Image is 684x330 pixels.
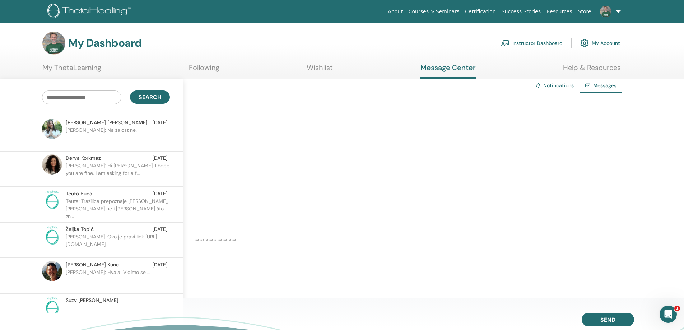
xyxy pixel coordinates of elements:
a: Instructor Dashboard [501,35,563,51]
img: default.jpg [42,154,62,175]
a: My ThetaLearning [42,63,101,77]
span: Send [600,316,615,324]
a: Resources [544,5,575,18]
span: 1 [674,306,680,311]
img: default.jpg [42,32,65,55]
span: [DATE] [152,226,168,233]
span: [DATE] [152,154,168,162]
img: default.jpg [600,6,611,17]
span: [DATE] [152,190,168,197]
button: Send [582,313,634,326]
img: default.jpg [42,119,62,139]
a: My Account [580,35,620,51]
a: Courses & Seminars [406,5,462,18]
a: Help & Resources [563,63,621,77]
a: Store [575,5,594,18]
button: Search [130,90,170,104]
a: About [385,5,405,18]
iframe: Intercom live chat [660,306,677,323]
h3: My Dashboard [68,37,141,50]
a: Following [189,63,219,77]
p: Teuta: Tražilica prepoznaje [PERSON_NAME], [PERSON_NAME] ne i [PERSON_NAME] što zn... [66,197,170,219]
span: [DATE] [152,119,168,126]
img: no-photo.png [42,297,62,317]
span: Derya Korkmaz [66,154,101,162]
img: no-photo.png [42,226,62,246]
span: Teuta Bučaj [66,190,94,197]
a: Certification [462,5,498,18]
img: no-photo.png [42,190,62,210]
img: default.jpg [42,261,62,281]
img: logo.png [47,4,133,20]
a: Notifications [543,82,574,89]
span: Željka Topić [66,226,94,233]
span: [PERSON_NAME] Kunc [66,261,119,269]
a: Success Stories [499,5,544,18]
p: [PERSON_NAME]: Ovo je pravi link [URL][DOMAIN_NAME].. [66,233,170,255]
img: chalkboard-teacher.svg [501,40,509,46]
img: cog.svg [580,37,589,49]
a: Message Center [420,63,476,79]
p: [PERSON_NAME]: Na žalost ne. [66,126,170,148]
p: [PERSON_NAME]: Hi [PERSON_NAME], I hope you are fine. I am asking for a f... [66,162,170,183]
span: [DATE] [152,261,168,269]
span: Suzy [PERSON_NAME] [66,297,118,304]
span: [PERSON_NAME] [PERSON_NAME] [66,119,148,126]
a: Wishlist [307,63,333,77]
span: Messages [593,82,616,89]
span: Search [139,93,161,101]
p: [PERSON_NAME]: Hvala! Vidimo se ... [66,269,170,290]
